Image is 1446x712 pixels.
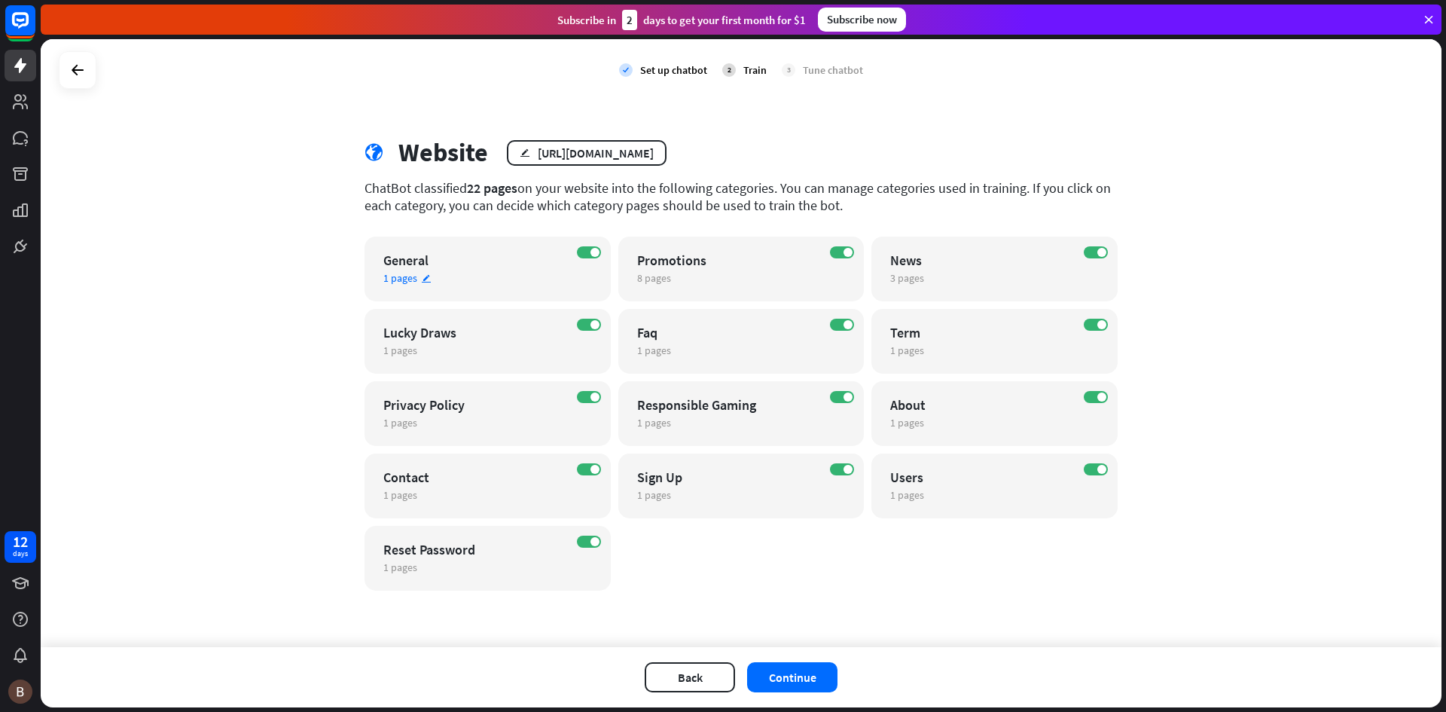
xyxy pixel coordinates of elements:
[365,144,383,162] i: globe
[467,179,517,197] span: 22 pages
[383,396,566,414] div: Privacy Policy
[890,271,924,285] span: 3 pages
[12,6,57,51] button: Open LiveChat chat widget
[818,8,906,32] div: Subscribe now
[622,10,637,30] div: 2
[782,63,795,77] div: 3
[383,324,566,341] div: Lucky Draws
[365,179,1118,214] div: ChatBot classified on your website into the following categories. You can manage categories used ...
[637,324,819,341] div: Faq
[13,549,28,559] div: days
[890,324,1072,341] div: Term
[383,469,566,486] div: Contact
[383,541,566,558] div: Reset Password
[383,252,566,269] div: General
[383,344,417,357] span: 1 pages
[557,10,806,30] div: Subscribe in days to get your first month for $1
[743,63,767,77] div: Train
[383,416,417,429] span: 1 pages
[637,416,671,429] span: 1 pages
[890,416,924,429] span: 1 pages
[722,63,736,77] div: 2
[890,252,1072,269] div: News
[640,63,707,77] div: Set up chatbot
[637,488,671,502] span: 1 pages
[645,662,735,692] button: Back
[890,469,1072,486] div: Users
[890,344,924,357] span: 1 pages
[619,63,633,77] i: check
[637,271,671,285] span: 8 pages
[637,396,819,414] div: Responsible Gaming
[803,63,863,77] div: Tune chatbot
[398,137,488,168] div: Website
[383,488,417,502] span: 1 pages
[383,561,417,574] span: 1 pages
[13,535,28,549] div: 12
[5,531,36,563] a: 12 days
[637,252,819,269] div: Promotions
[538,145,654,160] div: [URL][DOMAIN_NAME]
[637,469,819,486] div: Sign Up
[383,271,417,285] span: 1 pages
[890,396,1072,414] div: About
[747,662,837,692] button: Continue
[890,488,924,502] span: 1 pages
[421,273,432,283] i: edit
[637,344,671,357] span: 1 pages
[520,148,530,157] i: edit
